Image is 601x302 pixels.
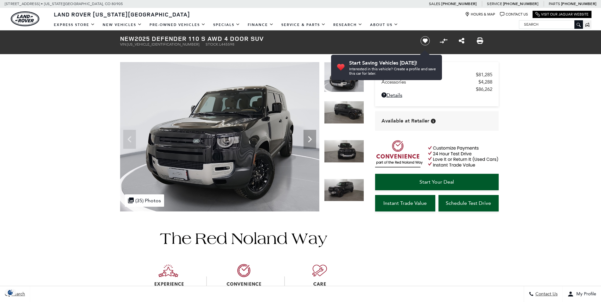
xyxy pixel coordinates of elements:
[478,79,492,85] span: $4,288
[5,2,123,6] a: [STREET_ADDRESS] • [US_STATE][GEOGRAPHIC_DATA], CO 80905
[324,101,364,124] img: New 2025 Santorini Black Land Rover S image 2
[500,12,528,17] a: Contact Us
[446,200,491,206] span: Schedule Test Drive
[120,35,410,42] h1: 2025 Defender 110 S AWD 4 Door SUV
[519,21,583,28] input: Search
[503,1,538,6] a: [PHONE_NUMBER]
[381,79,478,85] span: Accessories
[429,2,440,6] span: Sales
[329,19,366,30] a: Research
[465,12,495,17] a: Hours & Map
[206,42,219,47] span: Stock:
[219,42,234,47] span: L445598
[50,19,99,30] a: EXPRESS STORE
[487,2,502,6] span: Service
[50,19,402,30] nav: Main Navigation
[419,179,454,185] span: Start Your Deal
[476,86,492,92] span: $86,262
[209,19,244,30] a: Specials
[535,12,589,17] a: Visit Our Jaguar Website
[563,286,601,302] button: Open user profile menu
[381,79,492,85] a: Accessories $4,288
[574,292,596,297] span: My Profile
[11,11,39,26] a: land-rover
[381,72,492,78] a: MSRP $81,285
[120,62,319,211] img: New 2025 Santorini Black Land Rover S image 1
[324,179,364,202] img: New 2025 Santorini Black Land Rover S image 4
[120,42,127,47] span: VIN:
[549,2,560,6] span: Parts
[54,10,190,18] span: Land Rover [US_STATE][GEOGRAPHIC_DATA]
[324,62,364,92] img: New 2025 Santorini Black Land Rover S image 1
[381,86,492,92] a: $86,262
[383,200,427,206] span: Instant Trade Value
[3,289,18,296] section: Click to Open Cookie Consent Modal
[50,10,194,18] a: Land Rover [US_STATE][GEOGRAPHIC_DATA]
[418,36,432,46] button: Save vehicle
[11,11,39,26] img: Land Rover
[381,92,492,98] a: Details
[476,72,492,78] span: $81,285
[381,117,429,124] span: Available at Retailer
[381,72,476,78] span: MSRP
[304,130,316,149] div: Next
[459,37,464,45] a: Share this New 2025 Defender 110 S AWD 4 Door SUV
[125,194,164,207] div: (35) Photos
[366,19,402,30] a: About Us
[438,195,499,211] a: Schedule Test Drive
[146,19,209,30] a: Pre-Owned Vehicles
[439,36,448,46] button: Compare vehicle
[99,19,146,30] a: New Vehicles
[244,19,278,30] a: Finance
[561,1,596,6] a: [PHONE_NUMBER]
[324,140,364,163] img: New 2025 Santorini Black Land Rover S image 3
[441,1,476,6] a: [PHONE_NUMBER]
[3,289,18,296] img: Opt-Out Icon
[477,37,483,45] a: Print this New 2025 Defender 110 S AWD 4 Door SUV
[278,19,329,30] a: Service & Parts
[127,42,199,47] span: [US_VEHICLE_IDENTIFICATION_NUMBER]
[375,174,499,190] a: Start Your Deal
[431,119,436,123] div: Vehicle is in stock and ready for immediate delivery. Due to demand, availability is subject to c...
[375,195,435,211] a: Instant Trade Value
[120,34,135,43] strong: New
[534,292,558,297] span: Contact Us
